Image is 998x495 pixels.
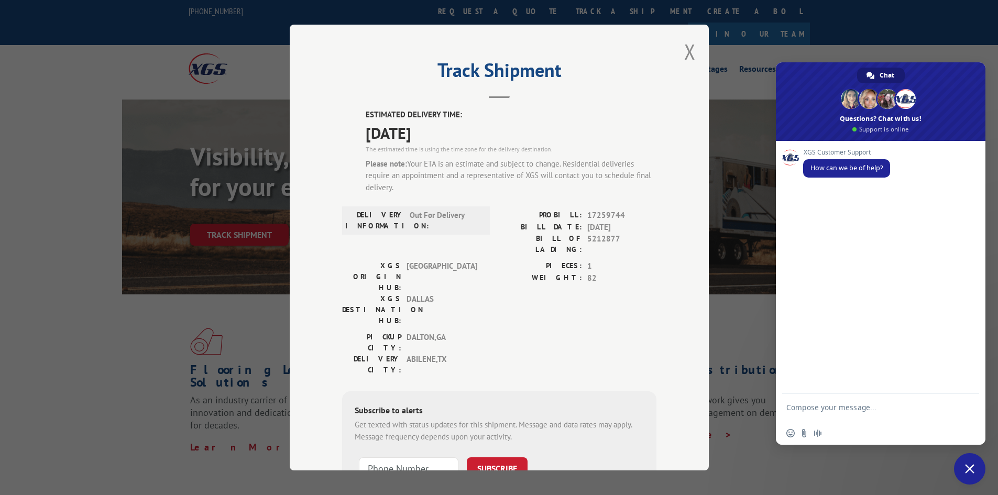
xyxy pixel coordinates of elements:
label: XGS DESTINATION HUB: [342,293,401,326]
label: WEIGHT: [499,272,582,284]
span: Out For Delivery [410,210,480,232]
div: Your ETA is an estimate and subject to change. Residential deliveries require an appointment and ... [366,158,656,194]
button: Close modal [684,38,696,65]
h2: Track Shipment [342,63,656,83]
span: XGS Customer Support [803,149,890,156]
div: The estimated time is using the time zone for the delivery destination. [366,145,656,154]
strong: Please note: [366,159,407,169]
span: Chat [880,68,894,83]
label: BILL DATE: [499,222,582,234]
label: XGS ORIGIN HUB: [342,260,401,293]
span: 5212877 [587,233,656,255]
label: BILL OF LADING: [499,233,582,255]
span: [DATE] [366,121,656,145]
div: Subscribe to alerts [355,404,644,419]
div: Close chat [954,453,985,485]
span: [DATE] [587,222,656,234]
span: 17259744 [587,210,656,222]
input: Phone Number [359,457,458,479]
span: Send a file [800,429,808,437]
label: DELIVERY CITY: [342,354,401,376]
label: PROBILL: [499,210,582,222]
span: ABILENE , TX [407,354,477,376]
span: [GEOGRAPHIC_DATA] [407,260,477,293]
div: Chat [857,68,905,83]
span: 82 [587,272,656,284]
textarea: Compose your message... [786,403,952,422]
span: DALLAS [407,293,477,326]
label: PIECES: [499,260,582,272]
label: PICKUP CITY: [342,332,401,354]
label: DELIVERY INFORMATION: [345,210,404,232]
span: Insert an emoji [786,429,795,437]
label: ESTIMATED DELIVERY TIME: [366,109,656,121]
span: 1 [587,260,656,272]
span: Audio message [814,429,822,437]
span: How can we be of help? [810,163,883,172]
button: SUBSCRIBE [467,457,528,479]
span: DALTON , GA [407,332,477,354]
div: Get texted with status updates for this shipment. Message and data rates may apply. Message frequ... [355,419,644,443]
